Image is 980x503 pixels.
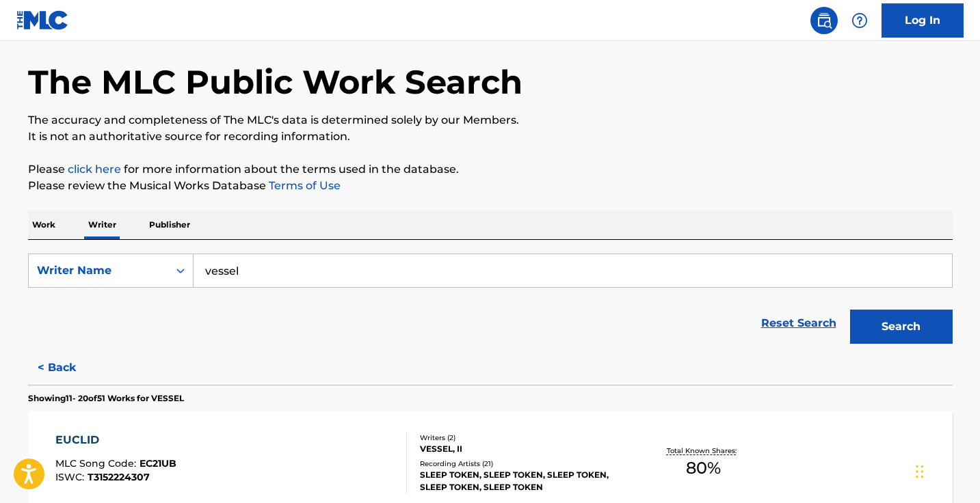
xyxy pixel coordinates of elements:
p: Please review the Musical Works Database [28,178,953,194]
span: T3152224307 [88,471,150,483]
span: MLC Song Code : [55,457,140,470]
div: Recording Artists ( 21 ) [420,459,626,469]
h1: The MLC Public Work Search [28,62,522,103]
p: Please for more information about the terms used in the database. [28,161,953,178]
a: Log In [882,3,964,38]
div: Writer Name [37,262,160,279]
img: help [851,12,868,29]
p: Writer [84,210,120,239]
p: Showing 11 - 20 of 51 Works for VESSEL [28,392,184,405]
a: Public Search [810,7,838,34]
div: Help [846,7,873,34]
p: Work [28,210,59,239]
iframe: Chat Widget [912,437,980,503]
button: < Back [28,351,110,385]
div: EUCLID [55,432,176,448]
p: Total Known Shares: [667,446,740,456]
a: Reset Search [754,308,843,338]
div: VESSEL, II [420,443,626,455]
p: It is not an authoritative source for recording information. [28,128,953,145]
img: MLC Logo [16,10,69,30]
a: click here [68,163,121,176]
a: Terms of Use [266,179,341,192]
button: Search [850,310,953,344]
form: Search Form [28,254,953,351]
span: EC21UB [140,457,176,470]
p: Publisher [145,210,194,239]
div: Drag [916,451,924,492]
img: search [816,12,832,29]
span: ISWC : [55,471,88,483]
span: 80 % [686,456,721,480]
div: Writers ( 2 ) [420,433,626,443]
div: SLEEP TOKEN, SLEEP TOKEN, SLEEP TOKEN, SLEEP TOKEN, SLEEP TOKEN [420,469,626,493]
p: The accuracy and completeness of The MLC's data is determined solely by our Members. [28,112,953,128]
